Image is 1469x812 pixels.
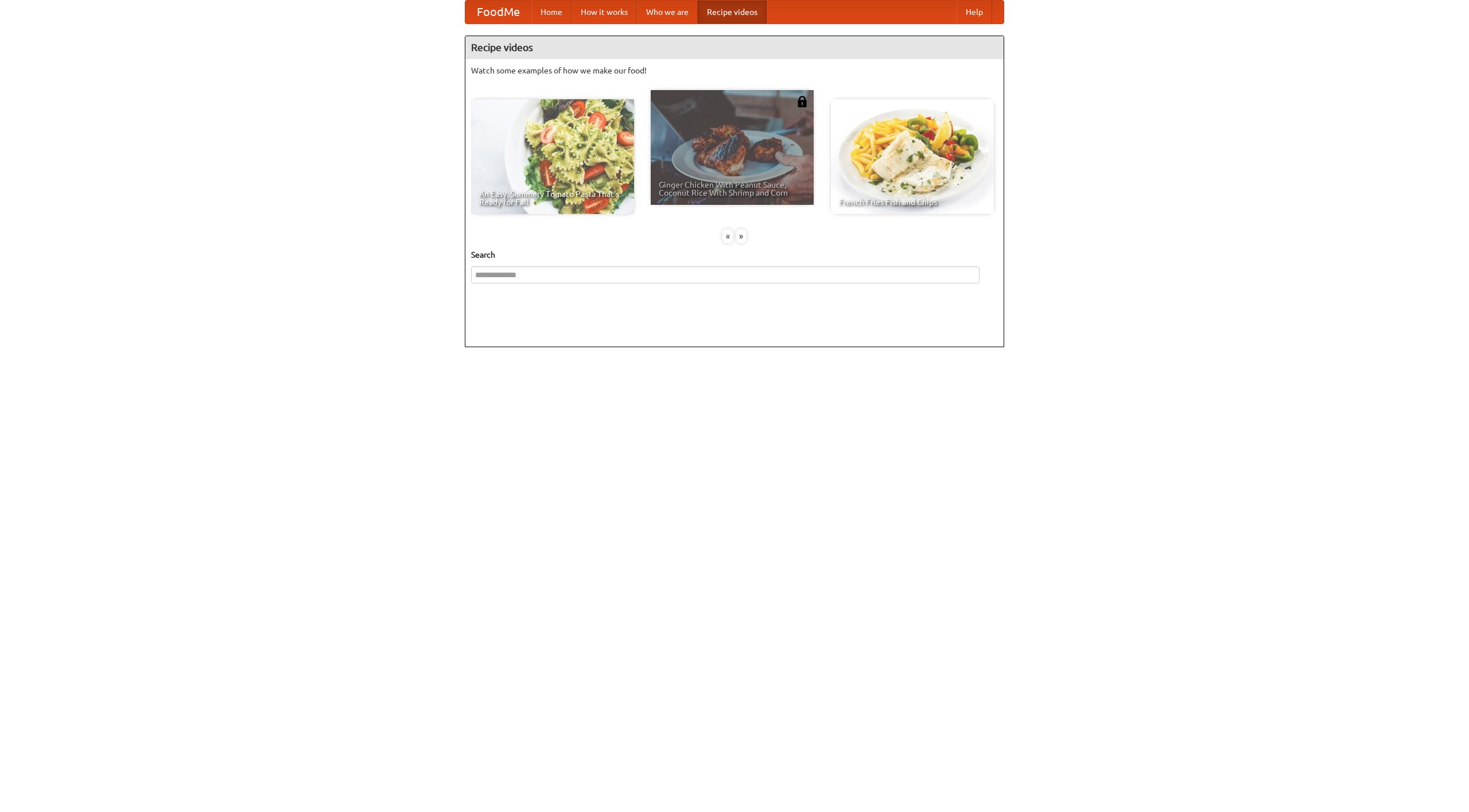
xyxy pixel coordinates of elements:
[465,1,531,24] a: FoodMe
[722,229,733,243] div: «
[465,36,1004,59] h4: Recipe videos
[831,99,994,214] a: French Fries Fish and Chips
[471,249,998,261] h5: Search
[736,229,747,243] div: »
[471,65,998,76] p: Watch some examples of how we make our food!
[637,1,698,24] a: Who we are
[479,190,626,206] span: An Easy, Summery Tomato Pasta That's Ready for Fall
[957,1,992,24] a: Help
[839,198,986,206] span: French Fries Fish and Chips
[796,96,808,107] img: 483408.png
[471,99,634,214] a: An Easy, Summery Tomato Pasta That's Ready for Fall
[698,1,767,24] a: Recipe videos
[531,1,572,24] a: Home
[572,1,637,24] a: How it works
